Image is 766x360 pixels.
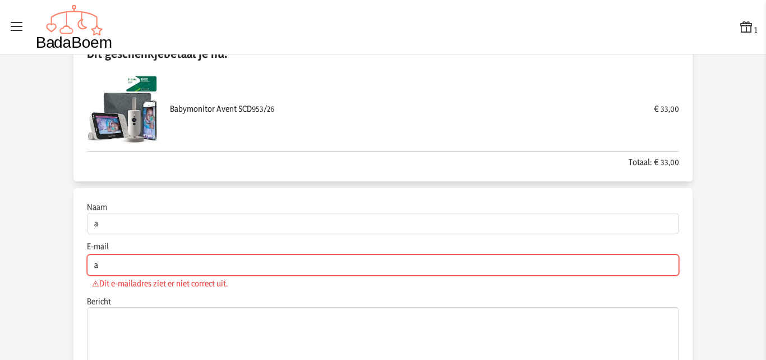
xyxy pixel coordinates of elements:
button: 1 [739,19,757,35]
div: Babymonitor Avent SCD953/26 [170,103,643,115]
div: Dit e-mailadres ziet er niet correct uit. [91,278,675,289]
label: Bericht [87,296,679,307]
h4: Totaal: € 33,00 [87,156,679,168]
label: E-mail [87,241,679,252]
img: Babymonitor Avent SCD953/26 [87,72,159,144]
img: Badaboem [36,4,113,49]
label: Naam [87,202,679,213]
div: € 33,00 [654,103,679,115]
